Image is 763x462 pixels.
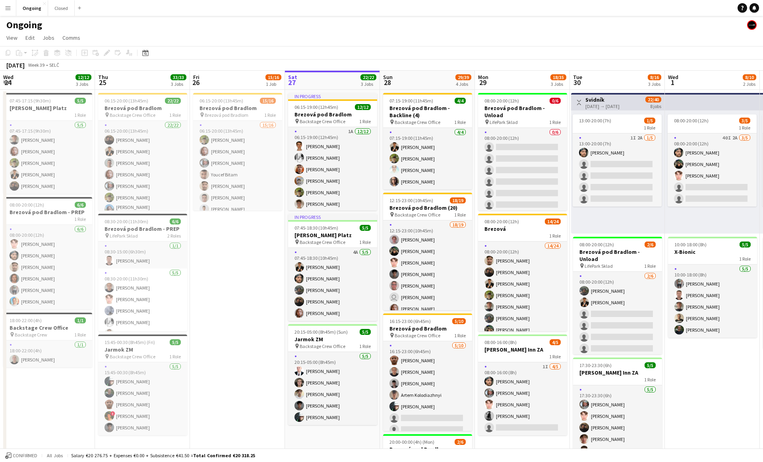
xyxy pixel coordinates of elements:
h3: Brezová pod Bradlom [383,325,472,332]
span: 1 [667,78,678,87]
span: 1 Role [644,263,656,269]
span: 6/6 [75,202,86,208]
span: Backstage Crew Office [110,354,155,360]
div: 08:00-20:00 (12h)0/6Brezová pod Bradlom - Unload LifePark Sklad1 Role0/608:00-20:00 (12h) [478,93,567,211]
span: 24 [2,78,14,87]
h3: Jarmok ZM [288,336,377,343]
span: 22/22 [360,74,376,80]
app-job-card: 08:00-20:00 (12h)3/51 Role40I2A3/508:00-20:00 (12h)[PERSON_NAME][PERSON_NAME][PERSON_NAME] [668,114,757,207]
app-job-card: 13:00-20:00 (7h)1/51 Role1I2A1/513:00-20:00 (7h)[PERSON_NAME] [573,114,662,207]
app-card-role: 15/1606:15-20:00 (13h45m)[PERSON_NAME][PERSON_NAME][PERSON_NAME]Youcef Bitam[PERSON_NAME][PERSON_... [193,121,282,321]
h3: Jarmok ZM [98,346,187,353]
h3: [PERSON_NAME] Platz [3,104,92,112]
app-card-role: 1/118:00-22:00 (4h)[PERSON_NAME] [3,340,92,367]
div: 07:15-19:00 (11h45m)4/4Brezová pod Bradlom - Backline (4) Backstage Crew Office1 Role4/407:15-19:... [383,93,472,189]
div: 1 Job [266,81,281,87]
span: 30 [572,78,582,87]
span: 2 Roles [167,233,181,239]
span: Comms [62,34,80,41]
span: 12:15-23:00 (10h45m) [389,197,433,203]
app-job-card: In progress07:45-18:30 (10h45m)5/5[PERSON_NAME] Platz Backstage Crew Office1 Role4A5/507:45-18:30... [288,214,377,321]
span: 5/10 [452,318,466,324]
span: Brezová pod Bradlom [205,112,248,118]
span: 4/5 [550,339,561,345]
span: Edit [25,34,35,41]
span: 1 Role [549,233,561,239]
span: 08:00-20:00 (12h) [674,118,709,124]
span: 5/5 [740,242,751,247]
div: 2 Jobs [743,81,756,87]
span: 15/16 [260,98,276,104]
span: 12/12 [76,74,91,80]
app-card-role: 22/2206:15-20:00 (13h45m)[PERSON_NAME][PERSON_NAME][PERSON_NAME][PERSON_NAME][PERSON_NAME][PERSON... [98,121,187,392]
span: 1 Role [549,119,561,125]
div: 3 Jobs [361,81,376,87]
span: Backstage Crew Office [300,343,345,349]
div: 15:45-00:30 (8h45m) (Fri)5/5Jarmok ZM Backstage Crew Office1 Role5/515:45-00:30 (8h45m)[PERSON_NA... [98,334,187,435]
app-card-role: 5/515:45-00:30 (8h45m)[PERSON_NAME][PERSON_NAME][PERSON_NAME]![PERSON_NAME][PERSON_NAME] [98,362,187,435]
button: Confirmed [4,451,39,460]
app-job-card: 08:00-20:00 (12h)2/6Brezová pod Bradlom - Unload LifePark Sklad1 Role2/608:00-20:00 (12h)[PERSON_... [573,237,662,354]
span: 1 Role [74,112,86,118]
h3: Brezová pod Bradlom - PREP [98,225,187,232]
div: In progress [288,93,377,99]
app-job-card: In progress06:15-19:00 (12h45m)12/12Brezová pod Bradlom Backstage Crew Office1 Role1A12/1206:15-1... [288,93,377,211]
a: Edit [22,33,38,43]
app-card-role: 1A12/1206:15-19:00 (12h45m)[PERSON_NAME][PERSON_NAME][PERSON_NAME][PERSON_NAME][PERSON_NAME][PERS... [288,127,377,281]
span: 26 [192,78,199,87]
app-job-card: 08:00-16:00 (8h)4/5[PERSON_NAME] Inn ZA1 Role1I4/508:00-16:00 (8h)[PERSON_NAME][PERSON_NAME][PERS... [478,334,567,435]
span: 5/5 [360,329,371,335]
span: 08:00-20:00 (12h) [579,242,614,247]
span: LifePark Sklad [490,119,518,125]
div: 3 Jobs [76,81,91,87]
h3: Backstage Crew Office [3,324,92,331]
app-user-avatar: Crew Manager [747,20,757,30]
app-card-role: 4A5/507:45-18:30 (10h45m)[PERSON_NAME][PERSON_NAME][PERSON_NAME][PERSON_NAME][PERSON_NAME] [288,248,377,321]
div: 8 jobs [650,102,661,109]
app-card-role: 0/608:00-20:00 (12h) [478,128,567,213]
span: 27 [287,78,297,87]
button: Ongoing [16,0,48,16]
span: Wed [668,73,678,81]
span: 25 [97,78,108,87]
div: 20:15-05:00 (8h45m) (Sun)5/5Jarmok ZM Backstage Crew Office1 Role5/520:15-05:00 (8h45m)[PERSON_NA... [288,324,377,425]
span: 8/10 [743,74,756,80]
app-card-role: 5/510:00-18:00 (8h)[PERSON_NAME][PERSON_NAME][PERSON_NAME][PERSON_NAME][PERSON_NAME] [668,265,757,338]
span: Sat [288,73,297,81]
span: Total Confirmed €20 318.25 [193,452,255,458]
app-card-role: 2/608:00-20:00 (12h)[PERSON_NAME][PERSON_NAME] [573,272,662,356]
h3: [PERSON_NAME] Inn ZA [573,369,662,376]
div: 17:30-23:30 (6h)5/5[PERSON_NAME] Inn ZA1 Role5/517:30-23:30 (6h)[PERSON_NAME][PERSON_NAME][PERSON... [573,358,662,458]
app-card-role: 5/520:15-05:00 (8h45m)[PERSON_NAME][PERSON_NAME][PERSON_NAME][PERSON_NAME][PERSON_NAME] [288,352,377,425]
app-card-role: 5/508:30-20:00 (11h30m)[PERSON_NAME][PERSON_NAME][PERSON_NAME][PERSON_NAME][PERSON_NAME] [98,269,187,342]
span: 08:00-16:00 (8h) [484,339,517,345]
div: In progress [288,214,377,220]
div: 3 Jobs [171,81,186,87]
div: [DATE] → [DATE] [585,103,620,109]
app-job-card: 18:00-22:00 (4h)1/1Backstage Crew Office Backstage Crew1 Role1/118:00-22:00 (4h)[PERSON_NAME] [3,313,92,367]
span: Thu [98,73,108,81]
app-job-card: 16:15-23:00 (6h45m)5/10Brezová pod Bradlom Backstage Crew Office1 Role5/1016:15-23:00 (6h45m)[PER... [383,313,472,431]
h3: Brezová pod Bradlom - Unload [478,104,567,119]
span: 5/5 [75,98,86,104]
span: 1 Role [169,354,181,360]
span: 13:00-20:00 (7h) [579,118,611,124]
app-job-card: 08:00-20:00 (12h)6/6Brezová pod Bradlom - PREP1 Role6/608:00-20:00 (12h)[PERSON_NAME][PERSON_NAME... [3,197,92,309]
span: 2/6 [455,439,466,445]
span: 15:45-00:30 (8h45m) (Fri) [105,339,155,345]
h3: Svidník [585,96,620,103]
span: 15/16 [265,74,281,80]
span: 18/35 [550,74,566,80]
span: 17:30-23:30 (6h) [579,362,612,368]
div: 07:45-17:15 (9h30m)5/5[PERSON_NAME] Platz1 Role5/507:45-17:15 (9h30m)[PERSON_NAME][PERSON_NAME][P... [3,93,92,194]
span: 1 Role [359,343,371,349]
span: 07:45-17:15 (9h30m) [10,98,51,104]
span: 2/6 [645,242,656,247]
h3: Brezová pod Bradlom [288,111,377,118]
span: Week 39 [26,62,46,68]
app-card-role: 5/507:45-17:15 (9h30m)[PERSON_NAME][PERSON_NAME][PERSON_NAME][PERSON_NAME][PERSON_NAME] [3,121,92,194]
